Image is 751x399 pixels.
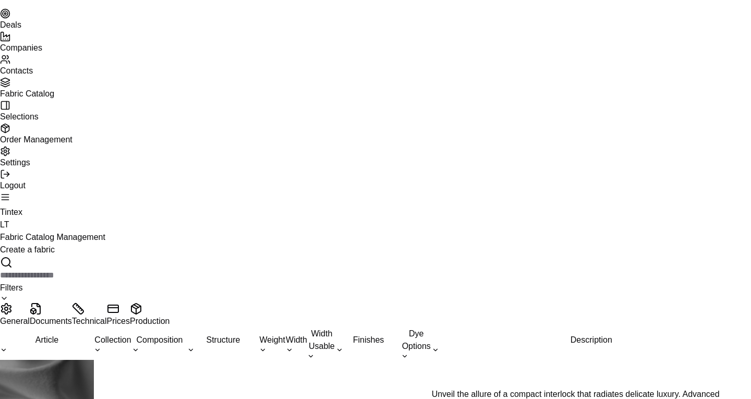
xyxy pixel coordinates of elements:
button: Production [130,303,170,328]
div: Collection [94,334,132,354]
div: Width [286,334,308,354]
div: Composition [132,334,187,354]
button: Prices [107,303,130,328]
div: Dye Options [401,328,432,360]
div: Description [432,334,751,354]
div: Finishes [336,334,401,354]
button: Documents [30,303,72,328]
div: Weight [259,334,286,354]
button: Technical [72,303,107,328]
div: Width Usable [307,328,336,360]
div: Structure [187,334,259,354]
